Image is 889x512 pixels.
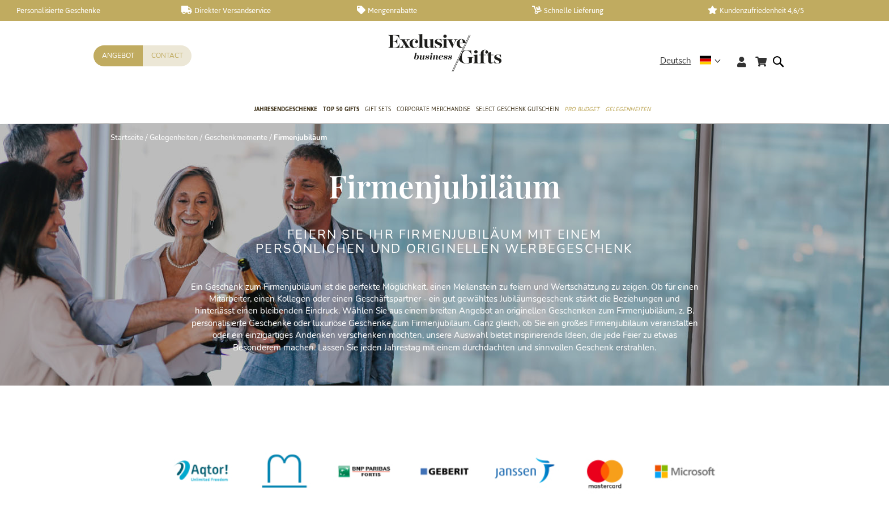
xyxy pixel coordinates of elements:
[205,133,267,143] a: Geschenkmomente
[605,103,650,115] span: Gelegenheiten
[388,34,445,71] a: store logo
[476,96,559,124] a: Select Geschenk Gutschein
[181,6,339,15] a: Direkter Versandservice
[476,103,559,115] span: Select Geschenk Gutschein
[708,6,865,15] a: Kundenzufriedenheit 4,6/5
[329,164,560,206] span: Firmenjubiläum
[564,96,599,124] a: Pro Budget
[532,6,690,15] a: Schnelle Lieferung
[605,96,650,124] a: Gelegenheiten
[323,103,359,115] span: TOP 50 Gifts
[254,96,317,124] a: Jahresendgeschenke
[397,103,470,115] span: Corporate Merchandise
[660,54,691,67] span: Deutsch
[564,103,599,115] span: Pro Budget
[365,103,391,115] span: Gift Sets
[660,54,728,67] div: Deutsch
[232,228,657,255] h2: FEIERN SIE IHR FIRMENJUBILÄUM MIT EINEM PERSÖNLICHEN UND ORIGINELLEN WERBEGESCHENK
[150,133,198,143] a: Gelegenheiten
[274,133,327,143] strong: Firmenjubiläum
[397,96,470,124] a: Corporate Merchandise
[93,45,143,66] a: Angebot
[388,34,501,71] img: Exclusive Business gifts logo
[323,96,359,124] a: TOP 50 Gifts
[190,281,700,354] p: Ein Geschenk zum Firmenjubiläum ist die perfekte Möglichkeit, einen Meilenstein zu feiern und Wer...
[357,6,514,15] a: Mengenrabatte
[6,6,163,15] a: Personalisierte Geschenke
[143,45,192,66] a: Contact
[110,133,143,143] a: Startseite
[365,96,391,124] a: Gift Sets
[254,103,317,115] span: Jahresendgeschenke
